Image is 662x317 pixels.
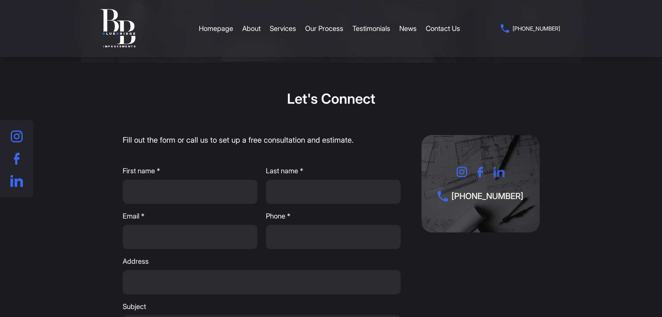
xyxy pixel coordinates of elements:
a: Our Process [305,18,343,39]
h2: Let's Connect [102,90,561,135]
a: [PHONE_NUMBER] [501,24,560,33]
a: Homepage [199,18,233,39]
input: Phone * [266,225,401,249]
a: Testimonials [352,18,390,39]
input: Email * [123,225,258,249]
span: Address [123,256,401,267]
span: Phone * [266,211,401,221]
a: About [242,18,261,39]
span: Subject [123,301,401,312]
a: [PHONE_NUMBER] [438,191,523,201]
span: [PHONE_NUMBER] [513,24,560,33]
a: Contact Us [426,18,460,39]
span: First name * [123,166,258,176]
a: Services [270,18,296,39]
input: Address [123,270,401,294]
input: First name * [123,180,258,204]
span: Email * [123,211,258,221]
input: Last name * [266,180,401,204]
span: Last name * [266,166,401,176]
a: News [399,18,417,39]
div: Fill out the form or call us to set up a free consultation and estimate. [123,135,401,145]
